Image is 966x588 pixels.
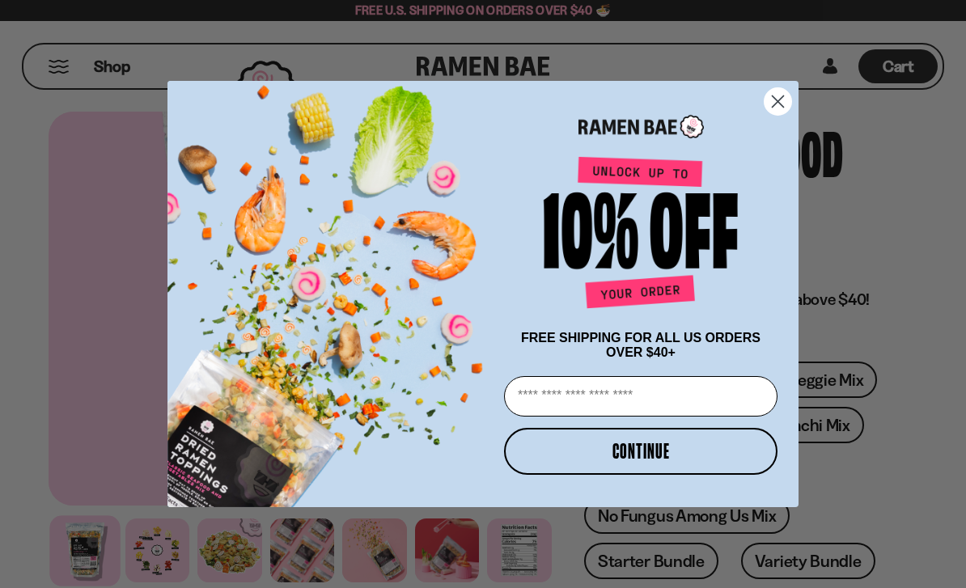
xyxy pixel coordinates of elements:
[764,87,792,116] button: Close dialog
[540,156,742,315] img: Unlock up to 10% off
[578,113,704,140] img: Ramen Bae Logo
[504,428,777,475] button: CONTINUE
[521,331,761,359] span: FREE SHIPPING FOR ALL US ORDERS OVER $40+
[167,67,498,507] img: ce7035ce-2e49-461c-ae4b-8ade7372f32c.png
